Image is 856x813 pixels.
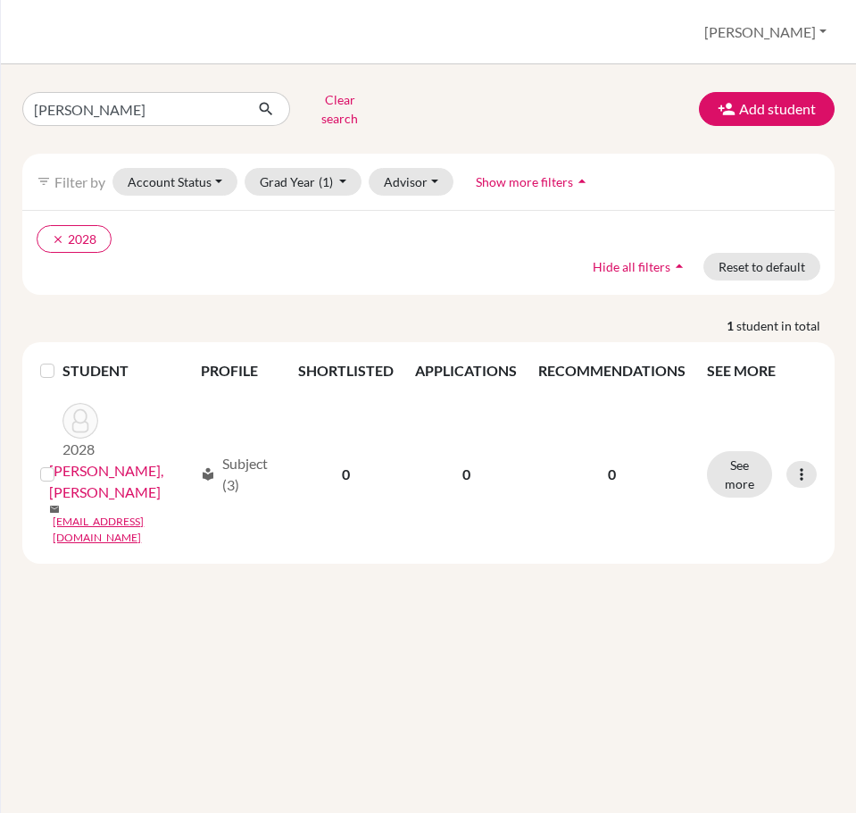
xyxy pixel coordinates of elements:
[37,174,51,189] i: filter_list
[62,349,190,392] th: STUDENT
[287,349,404,392] th: SHORTLISTED
[699,92,835,126] button: Add student
[49,460,193,503] a: [PERSON_NAME], [PERSON_NAME]
[670,257,688,275] i: arrow_drop_up
[707,451,772,498] button: See more
[404,392,528,557] td: 0
[538,464,686,485] p: 0
[476,174,573,189] span: Show more filters
[49,504,60,515] span: mail
[727,316,736,335] strong: 1
[201,467,215,482] span: local_library
[593,259,670,274] span: Hide all filters
[290,86,389,132] button: Clear search
[62,403,98,439] img: Frederico Prasetya, Cassius
[404,349,528,392] th: APPLICATIONS
[201,453,277,496] div: Subject (3)
[319,174,333,189] span: (1)
[22,92,244,126] input: Find student by name...
[696,15,835,49] button: [PERSON_NAME]
[703,253,820,281] button: Reset to default
[53,514,193,546] a: [EMAIL_ADDRESS][DOMAIN_NAME]
[736,316,835,335] span: student in total
[112,168,237,196] button: Account Status
[54,173,105,190] span: Filter by
[245,168,362,196] button: Grad Year(1)
[461,168,606,196] button: Show more filtersarrow_drop_up
[190,349,287,392] th: PROFILE
[573,172,591,190] i: arrow_drop_up
[287,392,404,557] td: 0
[528,349,696,392] th: RECOMMENDATIONS
[369,168,453,196] button: Advisor
[52,233,64,246] i: clear
[62,439,98,460] p: 2028
[37,225,112,253] button: clear2028
[696,349,827,392] th: SEE MORE
[578,253,703,281] button: Hide all filtersarrow_drop_up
